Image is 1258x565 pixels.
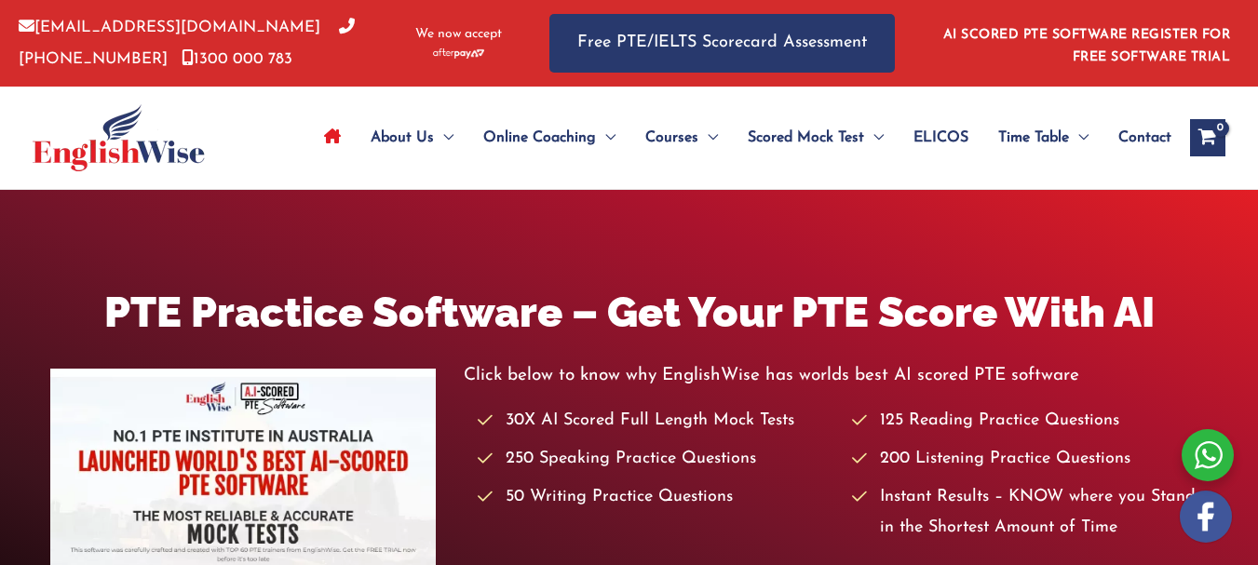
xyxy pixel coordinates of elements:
[549,14,895,73] a: Free PTE/IELTS Scorecard Assessment
[1069,105,1089,170] span: Menu Toggle
[899,105,983,170] a: ELICOS
[478,482,833,513] li: 50 Writing Practice Questions
[645,105,698,170] span: Courses
[943,28,1231,64] a: AI SCORED PTE SOFTWARE REGISTER FOR FREE SOFTWARE TRIAL
[596,105,615,170] span: Menu Toggle
[433,48,484,59] img: Afterpay-Logo
[468,105,630,170] a: Online CoachingMenu Toggle
[478,444,833,475] li: 250 Speaking Practice Questions
[434,105,453,170] span: Menu Toggle
[483,105,596,170] span: Online Coaching
[852,482,1208,545] li: Instant Results – KNOW where you Stand in the Shortest Amount of Time
[998,105,1069,170] span: Time Table
[1103,105,1171,170] a: Contact
[415,25,502,44] span: We now accept
[478,406,833,437] li: 30X AI Scored Full Length Mock Tests
[630,105,733,170] a: CoursesMenu Toggle
[50,283,1208,342] h1: PTE Practice Software – Get Your PTE Score With AI
[356,105,468,170] a: About UsMenu Toggle
[913,105,968,170] span: ELICOS
[983,105,1103,170] a: Time TableMenu Toggle
[852,444,1208,475] li: 200 Listening Practice Questions
[371,105,434,170] span: About Us
[733,105,899,170] a: Scored Mock TestMenu Toggle
[33,104,205,171] img: cropped-ew-logo
[1190,119,1225,156] a: View Shopping Cart, empty
[19,20,320,35] a: [EMAIL_ADDRESS][DOMAIN_NAME]
[19,20,355,66] a: [PHONE_NUMBER]
[1118,105,1171,170] span: Contact
[309,105,1171,170] nav: Site Navigation: Main Menu
[464,360,1208,391] p: Click below to know why EnglishWise has worlds best AI scored PTE software
[698,105,718,170] span: Menu Toggle
[182,51,292,67] a: 1300 000 783
[852,406,1208,437] li: 125 Reading Practice Questions
[748,105,864,170] span: Scored Mock Test
[864,105,884,170] span: Menu Toggle
[1180,491,1232,543] img: white-facebook.png
[932,13,1239,74] aside: Header Widget 1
